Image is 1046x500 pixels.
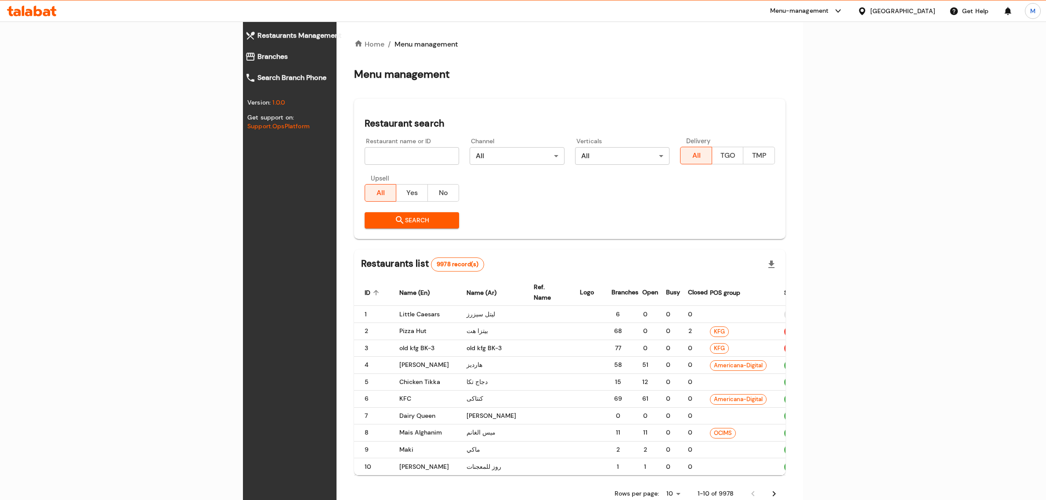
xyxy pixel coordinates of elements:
a: Restaurants Management [238,25,418,46]
span: HIDDEN [784,343,811,353]
div: All [470,147,565,165]
td: 0 [681,306,703,323]
span: Americana-Digital [710,394,766,404]
button: Yes [396,184,428,202]
span: OPEN [784,411,806,421]
span: OPEN [784,394,806,404]
span: Search [372,215,452,226]
span: TGO [716,149,740,162]
span: Status [784,287,814,298]
td: 0 [635,340,659,357]
span: Name (En) [399,287,441,298]
input: Search for restaurant name or ID.. [365,147,460,165]
button: All [365,184,397,202]
div: [GEOGRAPHIC_DATA] [870,6,935,16]
span: KFG [710,343,728,353]
td: 2 [604,441,635,458]
td: 61 [635,391,659,408]
div: Export file [761,254,782,275]
span: Restaurants Management [257,30,411,41]
td: هارديز [460,357,527,374]
td: 11 [604,424,635,442]
td: 0 [681,357,703,374]
td: Dairy Queen [392,407,460,424]
span: HIDDEN [784,326,811,337]
td: 0 [659,306,681,323]
td: 0 [659,323,681,340]
span: 1.0.0 [272,98,285,106]
td: 1 [635,458,659,475]
td: 0 [659,391,681,408]
span: Get support on: [247,113,294,121]
p: Rows per page: [615,488,659,499]
span: Search Branch Phone [257,72,411,83]
td: [PERSON_NAME] [460,407,527,424]
span: KFG [710,326,728,337]
div: HIDDEN [784,343,811,354]
h2: Restaurant search [365,117,775,130]
span: M [1030,6,1035,16]
span: POS group [710,287,752,298]
td: 58 [604,357,635,374]
td: Little Caesars [392,306,460,323]
td: بيتزا هت [460,323,527,340]
td: 1 [604,458,635,475]
td: old kfg BK-3 [460,340,527,357]
td: Maki [392,441,460,458]
span: Americana-Digital [710,360,766,370]
td: 77 [604,340,635,357]
span: OPEN [784,360,806,370]
span: OPEN [784,462,806,472]
button: No [427,184,460,202]
p: 1-10 of 9978 [698,488,734,499]
th: Branches [604,279,635,306]
td: 0 [659,441,681,458]
span: Name (Ar) [467,287,508,298]
h2: Restaurants list [361,257,485,272]
td: 0 [659,357,681,374]
td: 0 [659,340,681,357]
td: 12 [635,373,659,391]
span: INACTIVE [784,309,815,319]
td: دجاج تكا [460,373,527,391]
td: 69 [604,391,635,408]
th: Closed [681,279,703,306]
div: Total records count [431,257,484,272]
span: No [431,187,456,199]
td: 0 [681,407,703,424]
div: OPEN [784,377,806,388]
td: 0 [659,424,681,442]
span: OPEN [784,445,806,455]
td: 11 [635,424,659,442]
td: 0 [659,373,681,391]
button: Search [365,212,460,228]
span: OPEN [784,428,806,438]
td: ميس الغانم [460,424,527,442]
td: 15 [604,373,635,391]
span: ID [365,287,382,298]
td: ليتل سيزرز [460,306,527,323]
td: 0 [681,441,703,458]
nav: breadcrumb [354,39,785,50]
span: TMP [747,149,771,162]
td: Pizza Hut [392,323,460,340]
td: روز للمعجنات [460,458,527,475]
span: All [369,187,393,199]
td: 2 [635,441,659,458]
td: KFC [392,391,460,408]
span: Yes [400,187,424,199]
td: ماكي [460,441,527,458]
td: 0 [659,458,681,475]
td: 0 [635,407,659,424]
td: [PERSON_NAME] [392,458,460,475]
span: Branches [257,51,411,62]
td: Chicken Tikka [392,373,460,391]
span: OCIMS [710,428,735,438]
td: 0 [659,407,681,424]
td: Mais Alghanim [392,424,460,442]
